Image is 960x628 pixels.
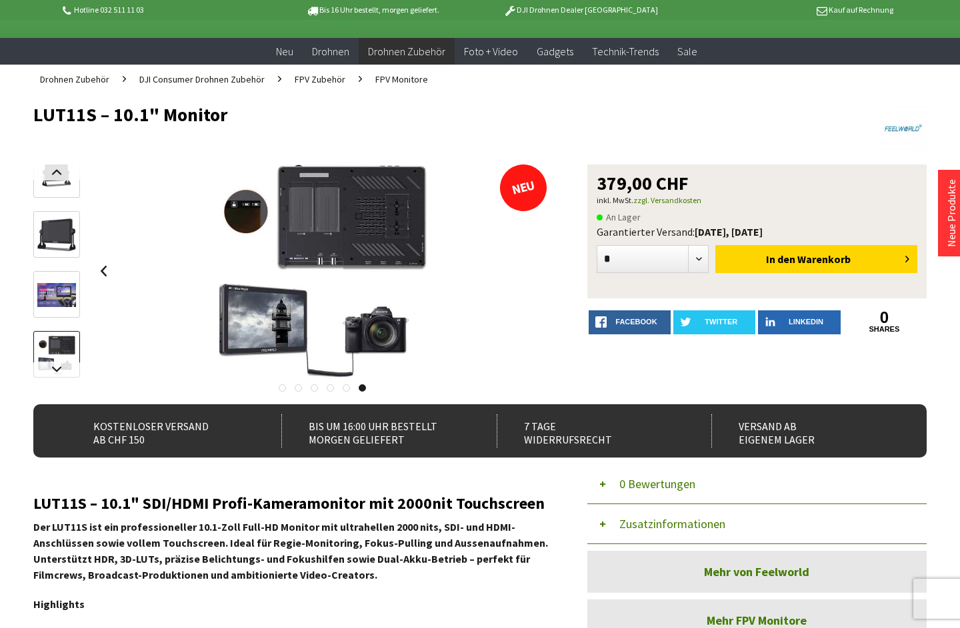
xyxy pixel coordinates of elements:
button: Zusatzinformationen [587,504,927,544]
img: Feelworld [880,105,927,151]
a: Neue Produkte [945,179,958,247]
a: Drohnen Zubehör [359,38,455,65]
strong: Highlights [33,597,85,611]
a: Gadgets [527,38,583,65]
span: 379,00 CHF [597,174,689,192]
a: Neu [267,38,303,65]
div: 7 Tage Widerrufsrecht [497,414,686,448]
strong: Der LUT11S ist ein professioneller 10.1-Zoll Full-HD Monitor mit ultrahellen 2000 nits, SDI- und ... [33,520,548,581]
span: In den [766,252,795,266]
button: In den Warenkorb [715,245,917,273]
span: DJI Consumer Drohnen Zubehör [139,73,265,85]
span: Gadgets [537,45,573,58]
a: facebook [589,310,671,334]
span: Warenkorb [797,252,851,266]
a: LinkedIn [758,310,840,334]
span: Foto + Video [464,45,518,58]
p: Hotline 032 511 11 03 [60,2,268,18]
a: twitter [673,310,755,334]
div: Bis um 16:00 Uhr bestellt Morgen geliefert [281,414,471,448]
div: Versand ab eigenem Lager [711,414,901,448]
span: FPV Zubehör [295,73,345,85]
a: Technik-Trends [583,38,668,65]
a: Foto + Video [455,38,527,65]
b: [DATE], [DATE] [695,225,763,238]
span: Technik-Trends [592,45,659,58]
span: Drohnen Zubehör [40,73,109,85]
span: Drohnen Zubehör [368,45,445,58]
span: An Lager [597,209,641,225]
a: Sale [668,38,707,65]
a: Drohnen [303,38,359,65]
a: DJI Consumer Drohnen Zubehör [133,65,271,94]
span: facebook [615,318,657,326]
div: Garantierter Versand: [597,225,917,238]
a: 0 [843,310,925,325]
a: Mehr von Feelworld [587,551,927,593]
a: zzgl. Versandkosten [633,195,701,205]
p: inkl. MwSt. [597,192,917,208]
div: Kostenloser Versand ab CHF 150 [67,414,256,448]
button: 0 Bewertungen [587,464,927,504]
span: Drohnen [312,45,349,58]
a: FPV Zubehör [288,65,352,94]
a: Drohnen Zubehör [33,65,116,94]
span: Neu [276,45,293,58]
a: shares [843,325,925,334]
span: FPV Monitore [375,73,428,85]
p: Bis 16 Uhr bestellt, morgen geliefert. [268,2,476,18]
span: LinkedIn [789,318,823,326]
h2: LUT11S – 10.1" SDI/HDMI Profi-Kameramonitor mit 2000nit Touchscreen [33,495,551,512]
span: twitter [705,318,737,326]
a: FPV Monitore [369,65,435,94]
span: Sale [677,45,697,58]
p: Kauf auf Rechnung [685,2,893,18]
p: DJI Drohnen Dealer [GEOGRAPHIC_DATA] [477,2,685,18]
h1: LUT11S – 10.1" Monitor [33,105,748,125]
